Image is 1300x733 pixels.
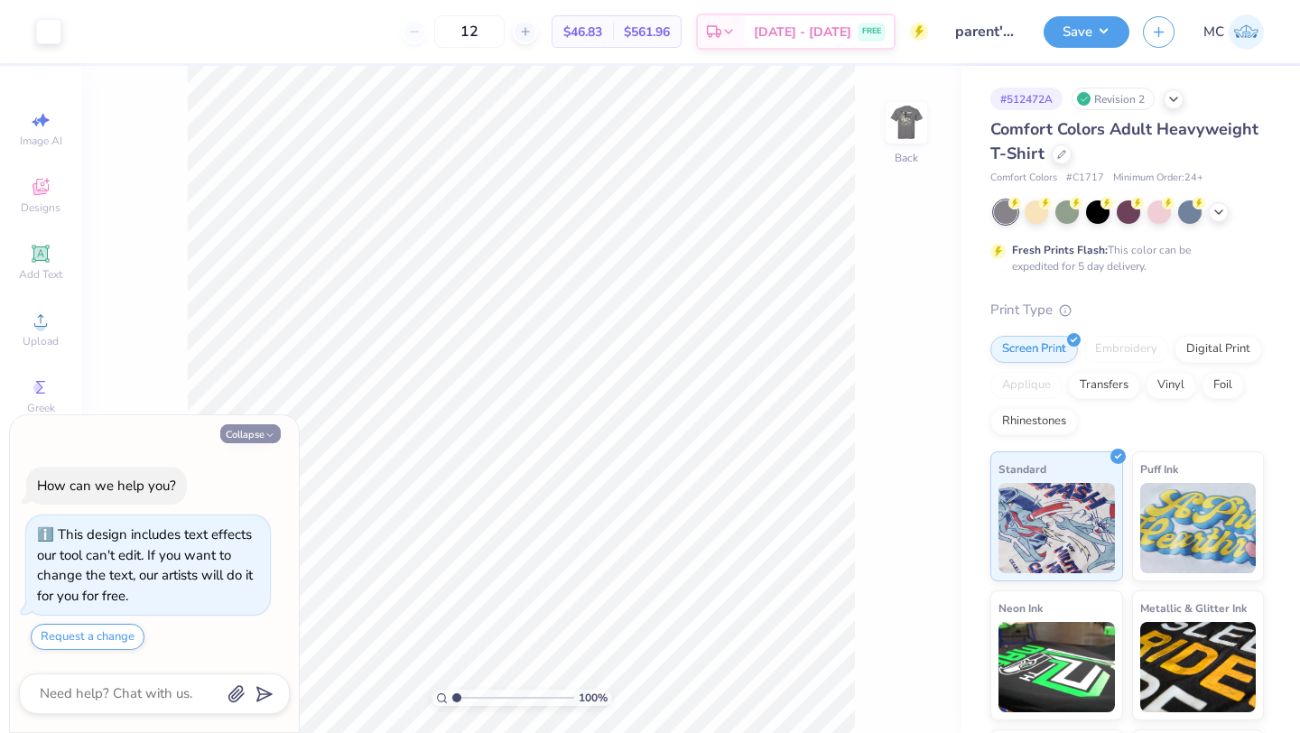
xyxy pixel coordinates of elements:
strong: Fresh Prints Flash: [1012,243,1108,257]
span: 100 % [579,690,608,706]
span: MC [1203,22,1224,42]
span: Greek [27,401,55,415]
input: Untitled Design [942,14,1030,50]
a: MC [1203,14,1264,50]
div: Digital Print [1175,336,1262,363]
div: This color can be expedited for 5 day delivery. [1012,242,1234,274]
div: Print Type [990,300,1264,320]
img: Neon Ink [998,622,1115,712]
span: Add Text [19,267,62,282]
span: Metallic & Glitter Ink [1140,598,1247,617]
span: Minimum Order: 24 + [1113,171,1203,186]
span: Comfort Colors [990,171,1057,186]
img: Puff Ink [1140,483,1257,573]
div: This design includes text effects our tool can't edit. If you want to change the text, our artist... [37,525,253,605]
div: Back [895,150,918,166]
span: Image AI [20,134,62,148]
div: Vinyl [1146,372,1196,399]
button: Request a change [31,624,144,650]
button: Collapse [220,424,281,443]
span: $46.83 [563,23,602,42]
span: [DATE] - [DATE] [754,23,851,42]
span: # C1717 [1066,171,1104,186]
span: Neon Ink [998,598,1043,617]
span: Upload [23,334,59,348]
span: Puff Ink [1140,459,1178,478]
img: Maddy Clark [1229,14,1264,50]
div: Foil [1202,372,1244,399]
input: – – [434,15,505,48]
span: Standard [998,459,1046,478]
div: Transfers [1068,372,1140,399]
div: How can we help you? [37,477,176,495]
img: Standard [998,483,1115,573]
img: Metallic & Glitter Ink [1140,622,1257,712]
span: Comfort Colors Adult Heavyweight T-Shirt [990,118,1258,164]
div: Applique [990,372,1063,399]
span: FREE [862,25,881,38]
span: Designs [21,200,60,215]
div: Rhinestones [990,408,1078,435]
span: $561.96 [624,23,670,42]
button: Save [1044,16,1129,48]
div: Revision 2 [1072,88,1155,110]
img: Back [888,105,924,141]
div: Screen Print [990,336,1078,363]
div: # 512472A [990,88,1063,110]
div: Embroidery [1083,336,1169,363]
